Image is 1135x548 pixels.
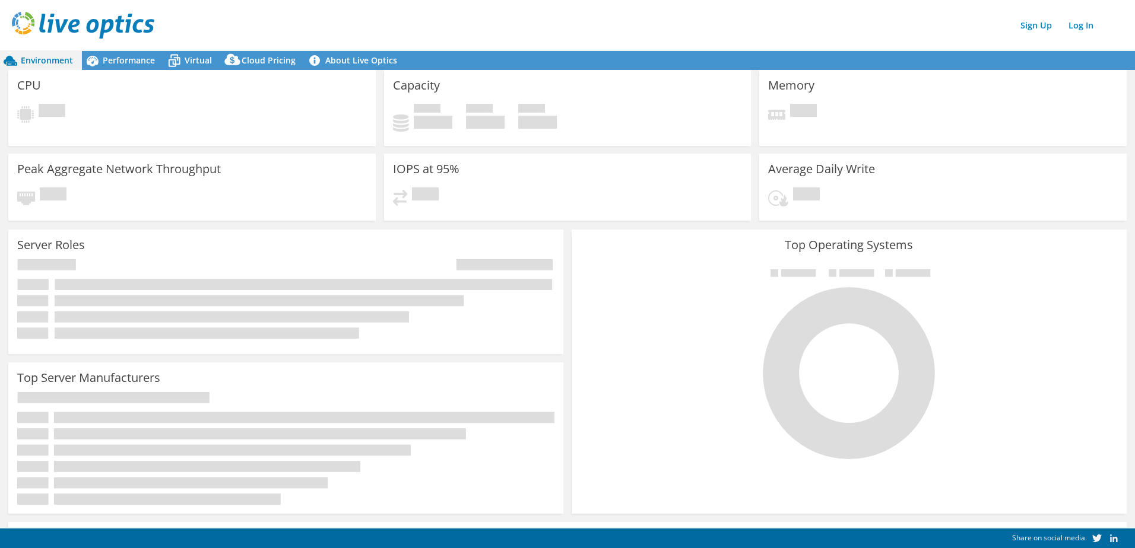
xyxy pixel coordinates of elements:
[17,163,221,176] h3: Peak Aggregate Network Throughput
[103,55,155,66] span: Performance
[581,238,1118,251] h3: Top Operating Systems
[305,51,406,70] a: About Live Optics
[39,104,65,120] span: Pending
[412,187,439,203] span: Pending
[40,187,66,203] span: Pending
[1012,533,1085,543] span: Share on social media
[393,79,440,92] h3: Capacity
[1063,17,1099,34] a: Log In
[21,55,73,66] span: Environment
[185,55,212,66] span: Virtual
[17,79,41,92] h3: CPU
[17,238,85,251] h3: Server Roles
[518,116,557,129] h4: 0 GiB
[466,116,505,129] h4: 0 GiB
[793,187,820,203] span: Pending
[790,104,817,120] span: Pending
[414,104,440,116] span: Used
[518,104,545,116] span: Total
[12,12,154,39] img: live_optics_svg.svg
[393,163,459,176] h3: IOPS at 95%
[242,55,296,66] span: Cloud Pricing
[466,104,493,116] span: Free
[414,116,452,129] h4: 0 GiB
[768,79,814,92] h3: Memory
[1014,17,1058,34] a: Sign Up
[17,371,160,384] h3: Top Server Manufacturers
[768,163,875,176] h3: Average Daily Write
